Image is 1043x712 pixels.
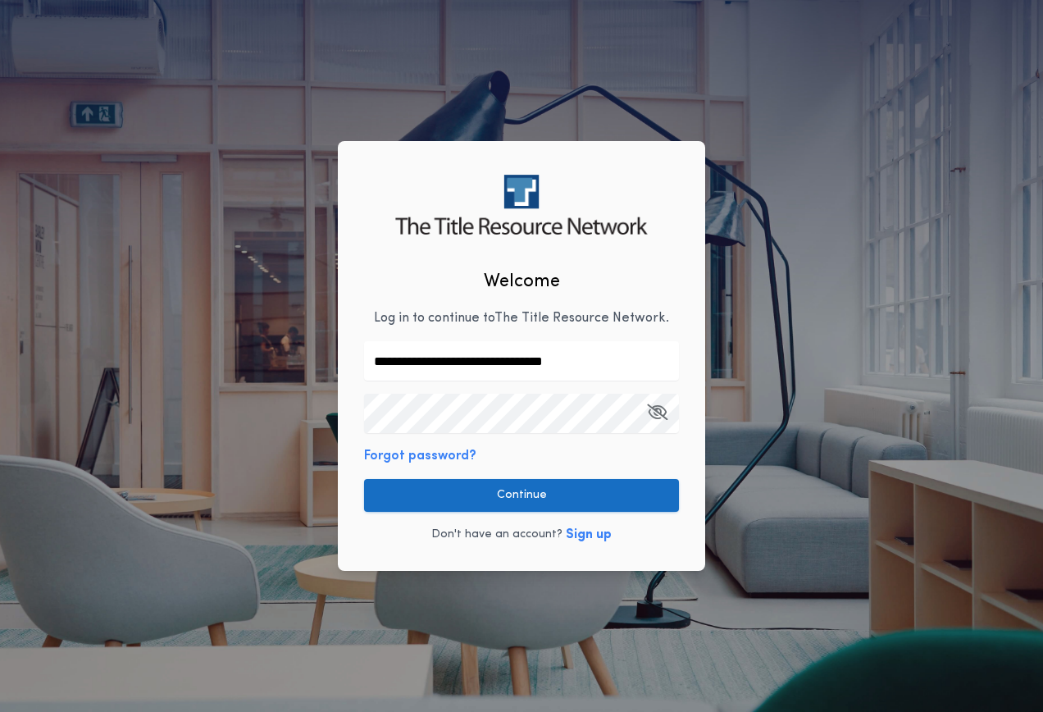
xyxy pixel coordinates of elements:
[484,268,560,295] h2: Welcome
[364,479,679,512] button: Continue
[566,525,612,545] button: Sign up
[364,446,476,466] button: Forgot password?
[431,527,562,543] p: Don't have an account?
[374,308,669,328] p: Log in to continue to The Title Resource Network .
[395,175,647,235] img: logo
